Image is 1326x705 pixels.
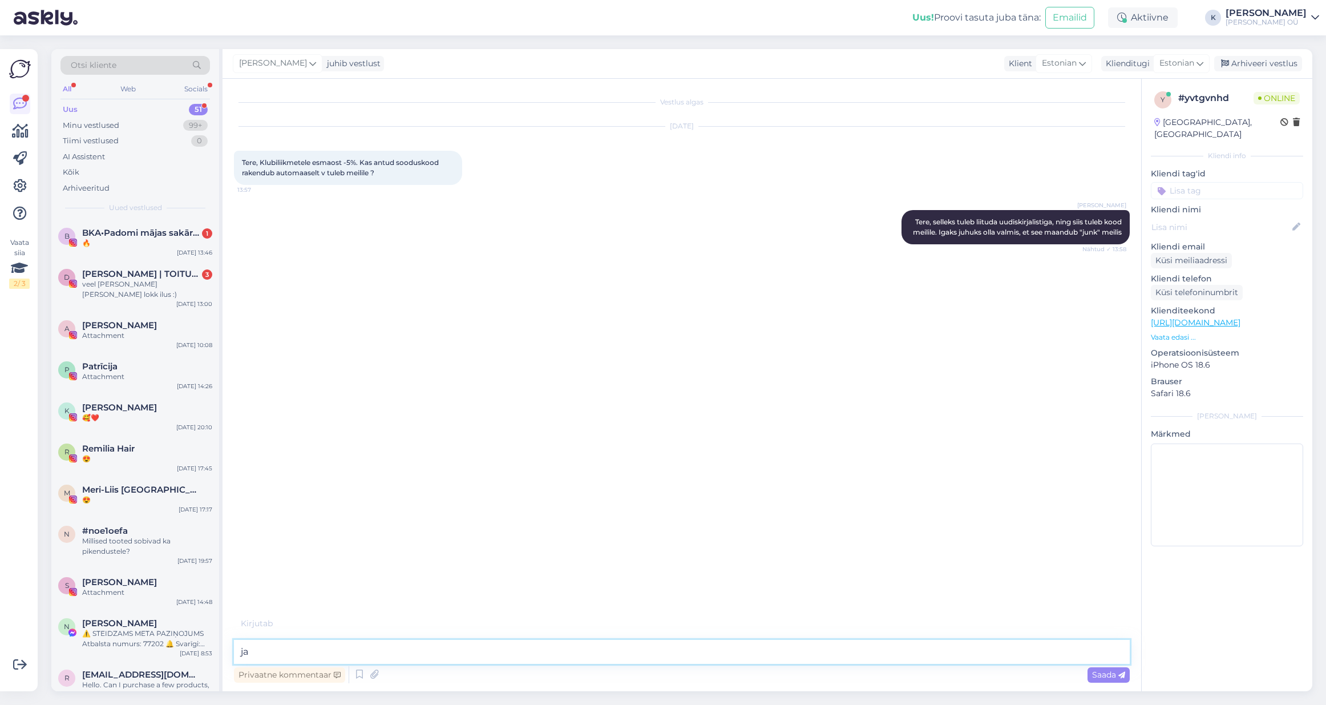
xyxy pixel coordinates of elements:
[1151,347,1303,359] p: Operatsioonisüsteem
[82,320,157,331] span: AdeLe
[1045,7,1094,29] button: Emailid
[1178,91,1254,105] div: # yvtgvnhd
[234,97,1130,107] div: Vestlus algas
[234,618,1130,630] div: Kirjutab
[82,372,212,382] div: Attachment
[189,104,208,115] div: 51
[913,217,1123,236] span: Tere, selleks tuleb liituda uudiskirjalistiga, ning siis tuleb kood meilile. Igaks juhuks olla va...
[237,186,280,194] span: 13:57
[177,557,212,565] div: [DATE] 19:57
[82,629,212,649] div: ⚠️ STEIDZAMS META PAZIŅOJUMS Atbalsta numurs: 77202 🔔 Svarīgi: Tavs konts un 𝐅𝐀𝐂𝐄𝐁𝐎𝐎𝐊 lapa [DOMAI...
[1101,58,1150,70] div: Klienditugi
[1226,9,1319,27] a: [PERSON_NAME][PERSON_NAME] OÜ
[63,120,119,131] div: Minu vestlused
[176,423,212,432] div: [DATE] 20:10
[63,183,110,194] div: Arhiveeritud
[1159,57,1194,70] span: Estonian
[1205,10,1221,26] div: K
[82,495,212,505] div: 😍
[1254,92,1300,104] span: Online
[176,341,212,349] div: [DATE] 10:08
[9,279,30,289] div: 2 / 3
[1151,411,1303,421] div: [PERSON_NAME]
[65,581,69,590] span: S
[82,680,212,700] div: Hello. Can I purchase a few products, pay by mastercard and have them shipped to [GEOGRAPHIC_DATA]?
[202,269,212,280] div: 3
[64,324,70,333] span: A
[912,12,934,23] b: Uus!
[183,120,208,131] div: 99+
[234,121,1130,131] div: [DATE]
[1151,241,1303,253] p: Kliendi email
[242,158,440,177] span: Tere, Klubiliikmetele esmaost -5%. Kas antud sooduskood rakendub automaaselt v tuleb meilile ?
[82,228,201,238] span: BKA•Padomi mājas sakārtošanai•Ar mīlestību pret sevi un dabu
[64,530,70,538] span: n
[64,622,70,631] span: N
[179,505,212,514] div: [DATE] 17:17
[1151,273,1303,285] p: Kliendi telefon
[1154,116,1280,140] div: [GEOGRAPHIC_DATA], [GEOGRAPHIC_DATA]
[1108,7,1178,28] div: Aktiivne
[1042,57,1077,70] span: Estonian
[1151,359,1303,371] p: iPhone OS 18.6
[82,444,135,454] span: Remilia Hair
[1151,168,1303,180] p: Kliendi tag'id
[82,587,212,598] div: Attachment
[1151,388,1303,400] p: Safari 18.6
[234,667,345,683] div: Privaatne kommentaar
[1151,182,1303,199] input: Lisa tag
[234,640,1130,664] textarea: ja
[82,454,212,464] div: 😍
[1151,305,1303,317] p: Klienditeekond
[82,402,157,413] span: KATRI TELLER
[182,82,210,96] div: Socials
[177,248,212,257] div: [DATE] 13:46
[109,203,162,213] span: Uued vestlused
[9,58,31,80] img: Askly Logo
[60,82,74,96] div: All
[71,59,116,71] span: Otsi kliente
[82,536,212,557] div: Millised tooted sobivad ka pikendustele?
[176,598,212,606] div: [DATE] 14:48
[912,11,1041,25] div: Proovi tasuta juba täna:
[63,104,78,115] div: Uus
[64,273,70,281] span: D
[180,649,212,658] div: [DATE] 8:53
[82,577,157,587] span: Solvita Anikonova
[82,238,212,248] div: 🔥
[177,464,212,473] div: [DATE] 17:45
[176,300,212,308] div: [DATE] 13:00
[63,151,105,163] div: AI Assistent
[64,232,70,240] span: B
[177,382,212,390] div: [DATE] 14:26
[1226,9,1307,18] div: [PERSON_NAME]
[1004,58,1032,70] div: Klient
[82,618,157,629] span: Nitin Surve
[1077,201,1126,210] span: [PERSON_NAME]
[82,485,201,495] span: Meri-Liis Soome
[118,82,138,96] div: Web
[1151,317,1240,328] a: [URL][DOMAIN_NAME]
[82,361,118,372] span: Patrīcija
[1092,670,1125,680] span: Saada
[202,228,212,239] div: 1
[82,413,212,423] div: 🥰❤️
[64,489,70,497] span: M
[1151,151,1303,161] div: Kliendi info
[64,674,70,682] span: r
[1082,245,1126,253] span: Nähtud ✓ 13:58
[63,135,119,147] div: Tiimi vestlused
[82,331,212,341] div: Attachment
[64,365,70,374] span: P
[1161,95,1165,104] span: y
[322,58,381,70] div: juhib vestlust
[64,406,70,415] span: K
[1151,376,1303,388] p: Brauser
[9,237,30,289] div: Vaata siia
[82,269,201,279] span: DIANA | TOITUMISNŌUSTAJA | TREENER | ONLINE TUGI PROGRAMM
[82,526,128,536] span: #noe1oefa
[1151,204,1303,216] p: Kliendi nimi
[1151,428,1303,440] p: Märkmed
[63,167,79,178] div: Kõik
[191,135,208,147] div: 0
